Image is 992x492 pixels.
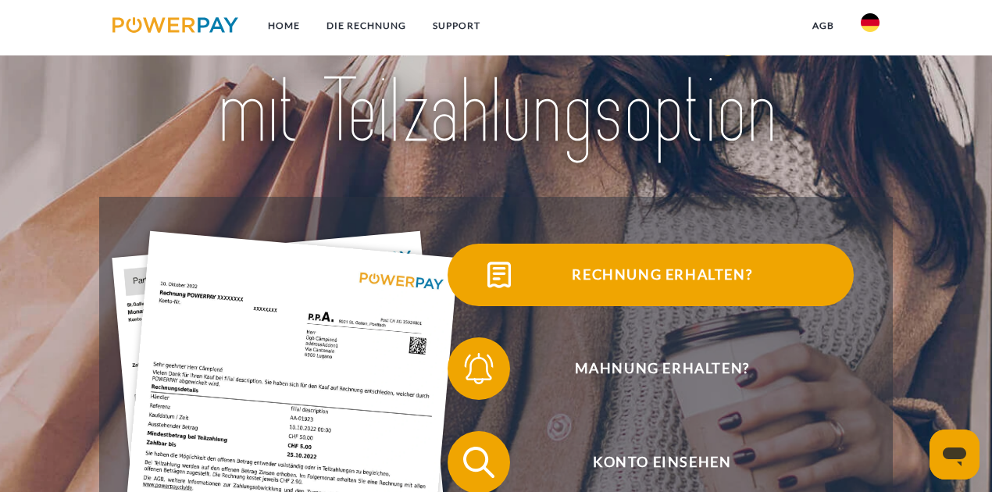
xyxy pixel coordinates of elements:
span: Mahnung erhalten? [471,337,854,400]
a: DIE RECHNUNG [313,12,419,40]
a: Home [255,12,313,40]
img: qb_bell.svg [459,349,498,388]
button: Rechnung erhalten? [448,244,854,306]
img: qb_bill.svg [480,255,519,294]
img: de [861,13,880,32]
a: SUPPORT [419,12,494,40]
a: agb [799,12,847,40]
button: Mahnung erhalten? [448,337,854,400]
span: Rechnung erhalten? [471,244,854,306]
img: qb_search.svg [459,443,498,482]
iframe: Schaltfläche zum Öffnen des Messaging-Fensters [930,430,980,480]
img: logo-powerpay.svg [112,17,238,33]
